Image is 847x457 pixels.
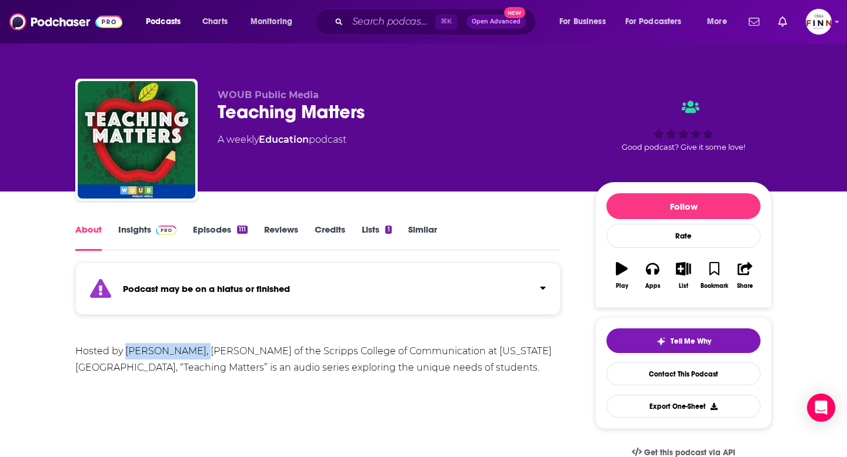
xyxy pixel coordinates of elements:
button: Open AdvancedNew [466,15,526,29]
div: Hosted by [PERSON_NAME], [PERSON_NAME] of the Scripps College of Communication at [US_STATE][GEOG... [75,343,561,376]
div: A weekly podcast [218,133,346,147]
span: Tell Me Why [671,337,711,346]
span: Good podcast? Give it some love! [622,143,745,152]
button: Share [730,254,761,297]
button: Follow [606,193,761,219]
span: Charts [202,14,228,30]
button: Bookmark [699,254,729,297]
button: open menu [138,12,196,31]
a: Contact This Podcast [606,362,761,385]
div: Open Intercom Messenger [807,394,835,422]
span: WOUB Public Media [218,89,319,100]
button: open menu [618,12,699,31]
button: open menu [551,12,621,31]
a: Charts [195,12,235,31]
div: 1 [385,226,391,234]
a: Similar [408,224,437,251]
a: Reviews [264,224,298,251]
span: More [707,14,727,30]
img: Podchaser Pro [156,226,176,235]
section: Click to expand status details [75,270,561,315]
a: Show notifications dropdown [744,12,764,32]
span: For Business [559,14,606,30]
div: Rate [606,224,761,248]
div: Bookmark [701,283,728,290]
span: ⌘ K [435,14,457,29]
img: Podchaser - Follow, Share and Rate Podcasts [9,11,122,33]
a: Education [259,134,309,145]
button: Play [606,254,637,297]
a: InsightsPodchaser Pro [118,224,176,251]
img: Teaching Matters [78,81,195,199]
div: Good podcast? Give it some love! [595,89,772,162]
span: Logged in as FINNMadison [806,9,832,35]
a: About [75,224,102,251]
button: Apps [637,254,668,297]
button: Export One-Sheet [606,395,761,418]
span: Podcasts [146,14,181,30]
div: Share [737,283,753,290]
div: Play [616,283,628,290]
img: tell me why sparkle [656,337,666,346]
strong: Podcast may be on a hiatus or finished [123,283,290,294]
div: 111 [237,226,248,234]
a: Episodes111 [193,224,248,251]
button: open menu [242,12,308,31]
button: open menu [699,12,742,31]
button: tell me why sparkleTell Me Why [606,328,761,353]
span: New [504,7,525,18]
a: Show notifications dropdown [773,12,792,32]
button: Show profile menu [806,9,832,35]
div: Apps [645,283,661,290]
span: Monitoring [251,14,292,30]
span: Open Advanced [472,19,521,25]
input: Search podcasts, credits, & more... [348,12,435,31]
a: Lists1 [362,224,391,251]
span: For Podcasters [625,14,682,30]
button: List [668,254,699,297]
a: Credits [315,224,345,251]
img: User Profile [806,9,832,35]
div: Search podcasts, credits, & more... [326,8,547,35]
div: List [679,283,688,290]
